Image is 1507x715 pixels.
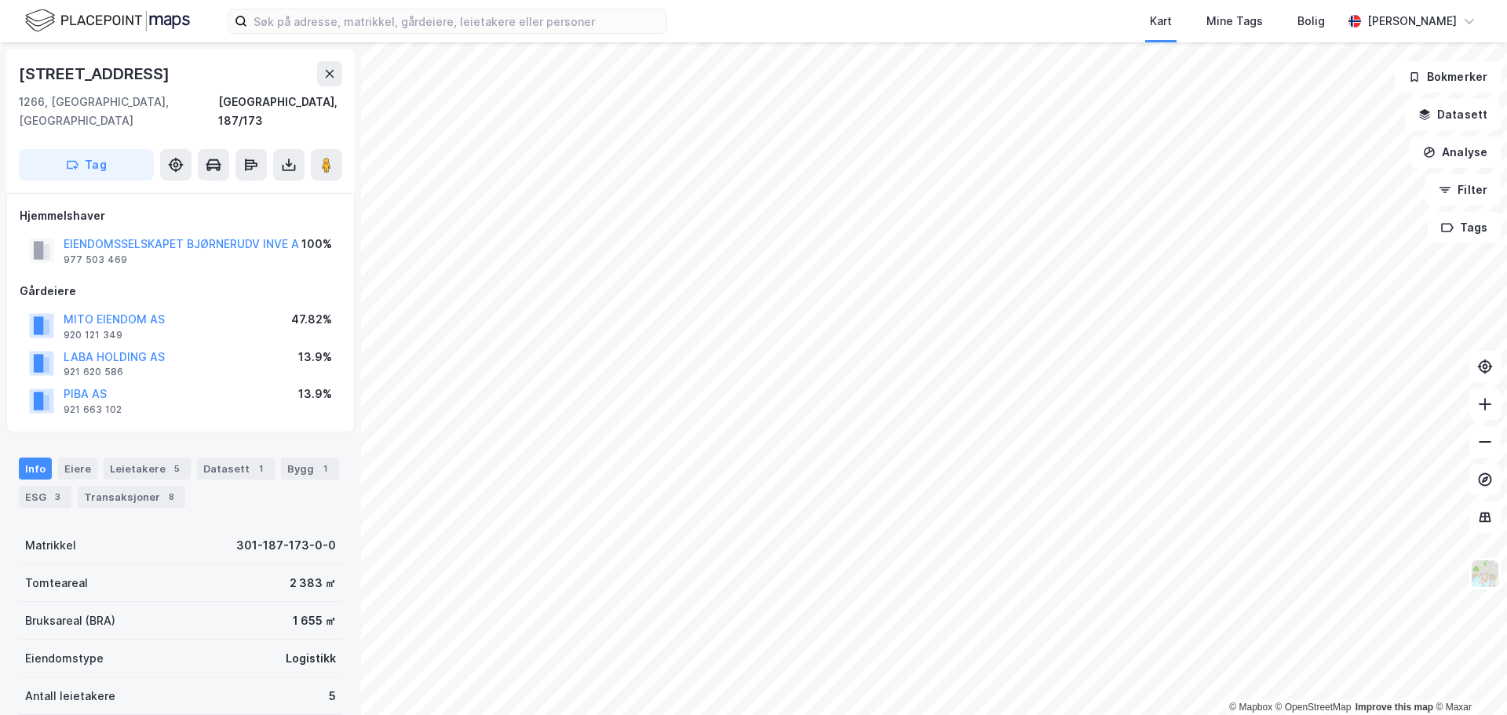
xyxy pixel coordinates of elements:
[218,93,342,130] div: [GEOGRAPHIC_DATA], 187/173
[25,574,88,593] div: Tomteareal
[1367,12,1457,31] div: [PERSON_NAME]
[298,348,332,367] div: 13.9%
[64,366,123,378] div: 921 620 586
[19,458,52,480] div: Info
[78,486,185,508] div: Transaksjoner
[163,489,179,505] div: 8
[58,458,97,480] div: Eiere
[1206,12,1263,31] div: Mine Tags
[19,149,154,181] button: Tag
[25,611,115,630] div: Bruksareal (BRA)
[293,611,336,630] div: 1 655 ㎡
[291,310,332,329] div: 47.82%
[298,385,332,403] div: 13.9%
[1275,702,1352,713] a: OpenStreetMap
[247,9,666,33] input: Søk på adresse, matrikkel, gårdeiere, leietakere eller personer
[1428,212,1501,243] button: Tags
[286,649,336,668] div: Logistikk
[317,461,333,476] div: 1
[19,61,173,86] div: [STREET_ADDRESS]
[1229,702,1272,713] a: Mapbox
[1395,61,1501,93] button: Bokmerker
[1429,640,1507,715] iframe: Chat Widget
[1356,702,1433,713] a: Improve this map
[64,329,122,341] div: 920 121 349
[25,687,115,706] div: Antall leietakere
[19,93,218,130] div: 1266, [GEOGRAPHIC_DATA], [GEOGRAPHIC_DATA]
[1425,174,1501,206] button: Filter
[25,536,76,555] div: Matrikkel
[25,649,104,668] div: Eiendomstype
[1405,99,1501,130] button: Datasett
[1150,12,1172,31] div: Kart
[19,486,71,508] div: ESG
[236,536,336,555] div: 301-187-173-0-0
[197,458,275,480] div: Datasett
[290,574,336,593] div: 2 383 ㎡
[281,458,339,480] div: Bygg
[64,254,127,266] div: 977 503 469
[329,687,336,706] div: 5
[1297,12,1325,31] div: Bolig
[253,461,268,476] div: 1
[104,458,191,480] div: Leietakere
[301,235,332,254] div: 100%
[1470,559,1500,589] img: Z
[169,461,184,476] div: 5
[64,403,122,416] div: 921 663 102
[20,206,341,225] div: Hjemmelshaver
[25,7,190,35] img: logo.f888ab2527a4732fd821a326f86c7f29.svg
[20,282,341,301] div: Gårdeiere
[1410,137,1501,168] button: Analyse
[49,489,65,505] div: 3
